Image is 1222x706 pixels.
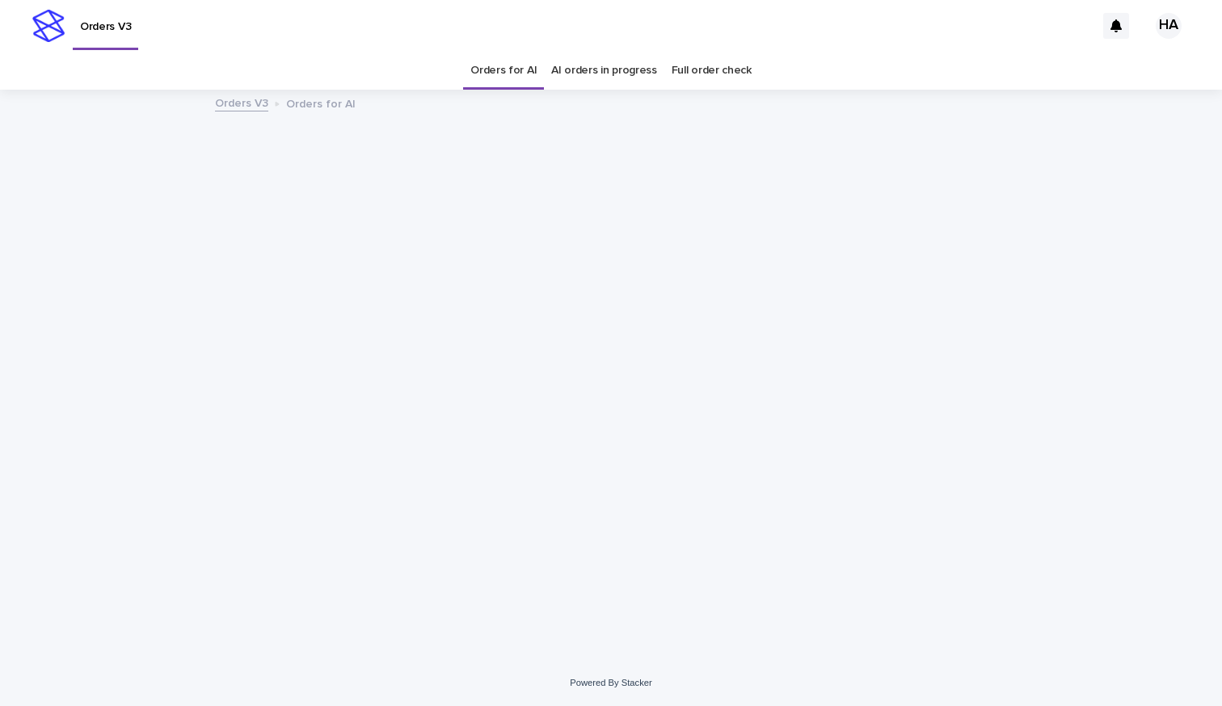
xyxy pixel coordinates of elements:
[1156,13,1182,39] div: HA
[32,10,65,42] img: stacker-logo-s-only.png
[286,94,356,111] p: Orders for AI
[570,678,651,687] a: Powered By Stacker
[551,52,657,90] a: AI orders in progress
[672,52,752,90] a: Full order check
[470,52,537,90] a: Orders for AI
[215,93,268,111] a: Orders V3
